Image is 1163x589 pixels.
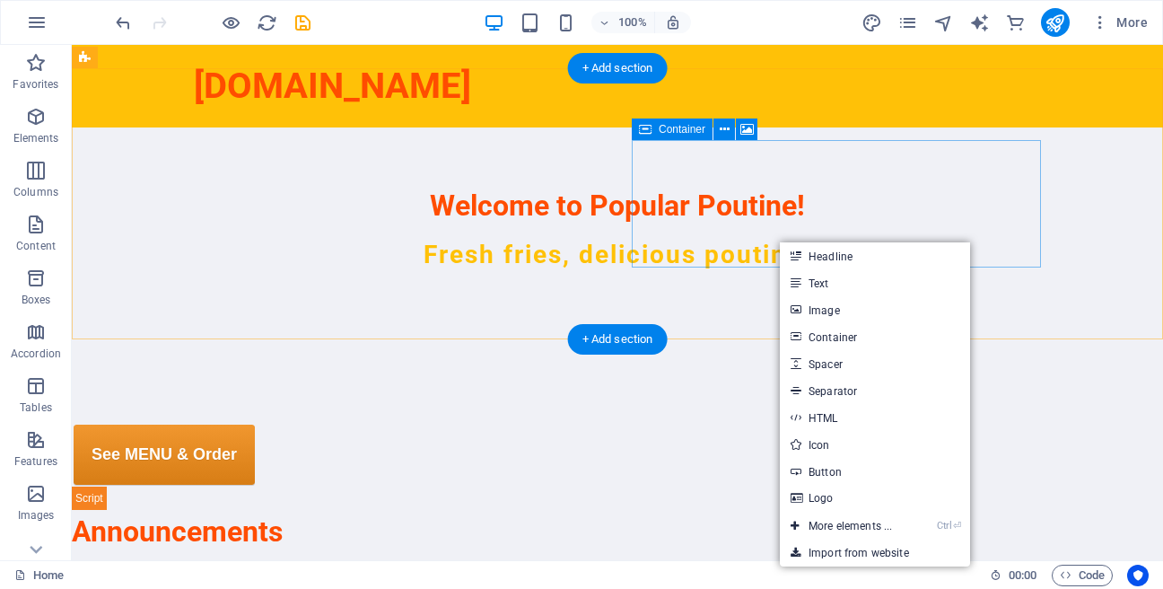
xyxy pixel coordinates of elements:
[220,12,241,33] button: Click here to leave preview mode and continue editing
[1041,8,1070,37] button: publish
[112,12,134,33] button: undo
[897,12,919,33] button: pages
[568,53,668,84] div: + Add section
[933,12,955,33] button: navigator
[969,12,991,33] button: text_generator
[13,77,58,92] p: Favorites
[780,296,970,323] a: Image
[16,239,56,253] p: Content
[113,13,134,33] i: Undo: Change text (Ctrl+Z)
[13,131,59,145] p: Elements
[1060,565,1105,586] span: Code
[1021,568,1024,582] span: :
[990,565,1037,586] h6: Session time
[591,12,655,33] button: 100%
[897,13,918,33] i: Pages (Ctrl+Alt+S)
[953,520,961,532] i: ⏎
[1005,13,1026,33] i: Commerce
[780,431,970,458] a: Icon
[1091,13,1148,31] span: More
[780,323,970,350] a: Container
[292,12,313,33] button: save
[659,124,705,135] span: Container
[256,12,277,33] button: reload
[618,12,647,33] h6: 100%
[780,458,970,485] a: Button
[861,13,882,33] i: Design (Ctrl+Alt+Y)
[1127,565,1149,586] button: Usercentrics
[14,454,57,469] p: Features
[933,13,954,33] i: Navigator
[20,400,52,415] p: Tables
[780,269,970,296] a: Text
[780,404,970,431] a: HTML
[780,242,970,269] a: Headline
[861,12,883,33] button: design
[1009,565,1036,586] span: 00 00
[937,520,951,532] i: Ctrl
[1084,8,1155,37] button: More
[780,513,903,540] a: Ctrl⏎More elements ...
[22,293,51,307] p: Boxes
[780,350,970,377] a: Spacer
[14,565,64,586] a: Click to cancel selection. Double-click to open Pages
[780,485,970,512] a: Logo
[18,508,55,523] p: Images
[568,324,668,355] div: + Add section
[257,13,277,33] i: Reload page
[780,540,970,567] a: Import from website
[969,13,990,33] i: AI Writer
[780,377,970,404] a: Separator
[13,185,58,199] p: Columns
[1005,12,1027,33] button: commerce
[293,13,313,33] i: Save (Ctrl+S)
[11,347,61,361] p: Accordion
[1052,565,1113,586] button: Code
